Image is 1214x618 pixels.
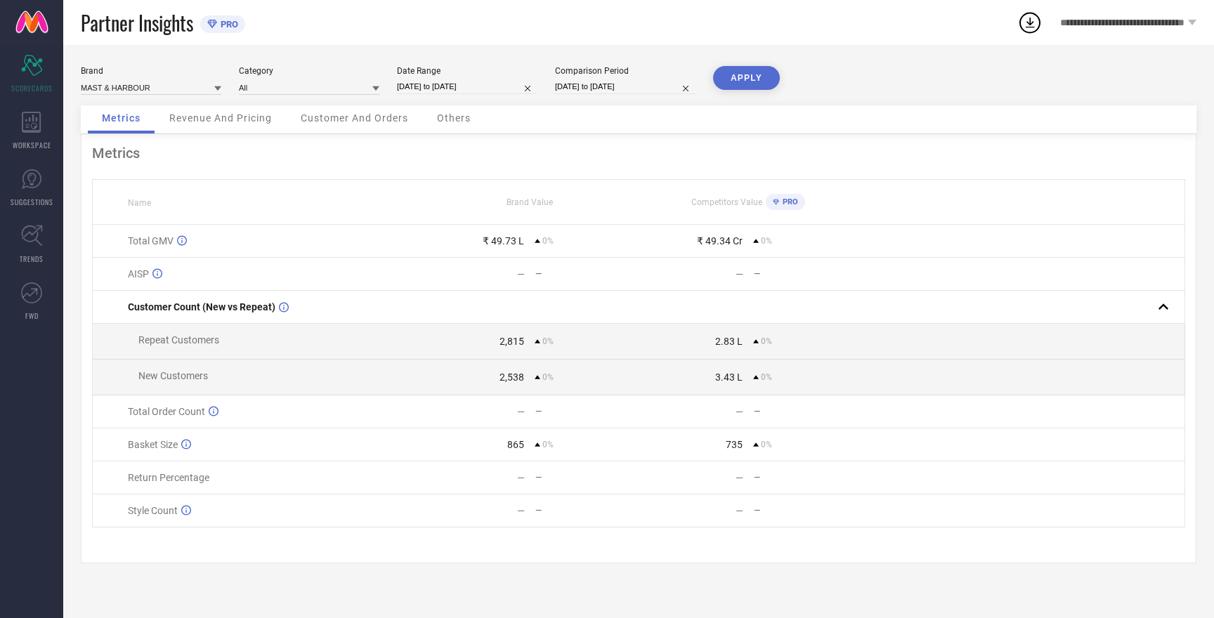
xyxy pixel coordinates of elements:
span: Total Order Count [128,406,205,417]
div: Category [239,66,379,76]
span: SUGGESTIONS [11,197,53,207]
div: — [736,472,743,483]
div: Open download list [1017,10,1043,35]
span: 0% [542,372,554,382]
div: — [517,505,525,516]
div: — [517,268,525,280]
span: 0% [761,372,772,382]
div: — [754,407,856,416]
div: 2,538 [500,372,524,383]
span: SCORECARDS [11,83,53,93]
div: Brand [81,66,221,76]
span: 0% [761,236,772,246]
span: Basket Size [128,439,178,450]
span: 0% [542,336,554,346]
span: 0% [761,336,772,346]
span: Name [128,198,151,208]
div: 2.83 L [715,336,743,347]
span: FWD [25,310,39,321]
div: — [535,506,638,515]
div: ₹ 49.73 L [483,235,524,246]
span: Customer And Orders [301,112,408,124]
span: Return Percentage [128,472,209,483]
div: — [517,472,525,483]
div: — [754,473,856,482]
div: — [535,473,638,482]
span: Repeat Customers [138,334,219,346]
span: PRO [779,197,798,206]
div: Metrics [92,145,1185,162]
span: 0% [542,440,554,449]
div: — [736,505,743,516]
div: — [754,506,856,515]
span: Revenue And Pricing [169,112,272,124]
span: Total GMV [128,235,174,246]
span: WORKSPACE [13,140,51,150]
div: — [754,269,856,279]
button: APPLY [713,66,780,90]
div: Date Range [397,66,537,76]
div: — [736,268,743,280]
span: New Customers [138,370,208,381]
div: 3.43 L [715,372,743,383]
div: Comparison Period [555,66,696,76]
span: TRENDS [20,254,44,264]
div: — [736,406,743,417]
div: 865 [507,439,524,450]
span: Style Count [128,505,178,516]
span: 0% [542,236,554,246]
div: — [517,406,525,417]
span: 0% [761,440,772,449]
span: Others [437,112,471,124]
div: 2,815 [500,336,524,347]
span: Competitors Value [691,197,762,207]
span: Metrics [102,112,141,124]
span: Brand Value [507,197,553,207]
input: Select date range [397,79,537,94]
div: ₹ 49.34 Cr [697,235,743,246]
span: AISP [128,268,149,280]
div: — [535,407,638,416]
span: Partner Insights [81,8,193,37]
div: — [535,269,638,279]
input: Select comparison period [555,79,696,94]
span: Customer Count (New vs Repeat) [128,301,275,313]
span: PRO [217,19,238,29]
div: 735 [726,439,743,450]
